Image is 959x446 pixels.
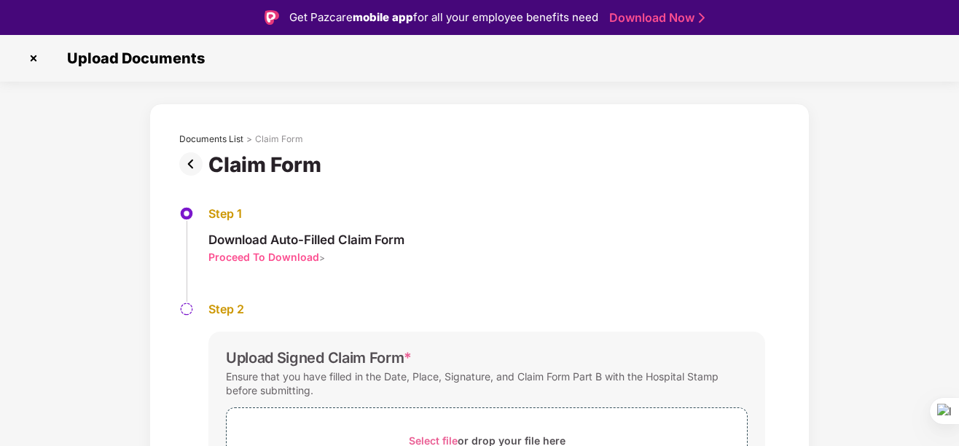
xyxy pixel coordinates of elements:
[208,152,327,177] div: Claim Form
[289,9,598,26] div: Get Pazcare for all your employee benefits need
[208,250,319,264] div: Proceed To Download
[226,349,412,367] div: Upload Signed Claim Form
[699,10,705,26] img: Stroke
[179,133,243,145] div: Documents List
[179,302,194,316] img: svg+xml;base64,PHN2ZyBpZD0iU3RlcC1QZW5kaW5nLTMyeDMyIiB4bWxucz0iaHR0cDovL3d3dy53My5vcmcvMjAwMC9zdm...
[179,206,194,221] img: svg+xml;base64,PHN2ZyBpZD0iU3RlcC1BY3RpdmUtMzJ4MzIiIHhtbG5zPSJodHRwOi8vd3d3LnczLm9yZy8yMDAwL3N2Zy...
[265,10,279,25] img: Logo
[319,252,325,263] span: >
[226,367,748,400] div: Ensure that you have filled in the Date, Place, Signature, and Claim Form Part B with the Hospita...
[208,206,404,222] div: Step 1
[255,133,303,145] div: Claim Form
[208,232,404,248] div: Download Auto-Filled Claim Form
[208,302,765,317] div: Step 2
[22,47,45,70] img: svg+xml;base64,PHN2ZyBpZD0iQ3Jvc3MtMzJ4MzIiIHhtbG5zPSJodHRwOi8vd3d3LnczLm9yZy8yMDAwL3N2ZyIgd2lkdG...
[179,152,208,176] img: svg+xml;base64,PHN2ZyBpZD0iUHJldi0zMngzMiIgeG1sbnM9Imh0dHA6Ly93d3cudzMub3JnLzIwMDAvc3ZnIiB3aWR0aD...
[609,10,700,26] a: Download Now
[353,10,413,24] strong: mobile app
[246,133,252,145] div: >
[52,50,212,67] span: Upload Documents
